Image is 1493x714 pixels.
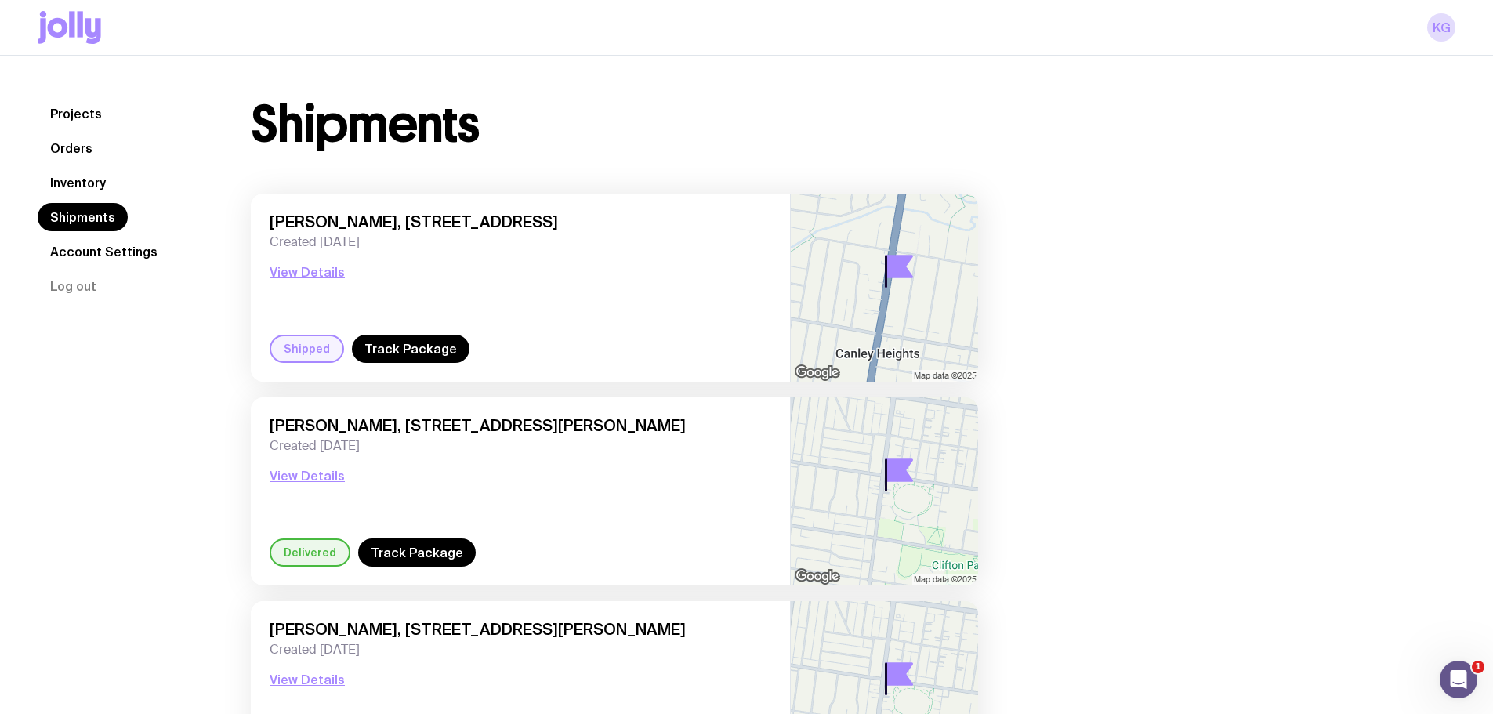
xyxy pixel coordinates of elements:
[251,100,479,150] h1: Shipments
[270,416,771,435] span: [PERSON_NAME], [STREET_ADDRESS][PERSON_NAME]
[791,194,978,382] img: staticmap
[270,335,344,363] div: Shipped
[270,263,345,281] button: View Details
[1440,661,1477,698] iframe: Intercom live chat
[270,538,350,567] div: Delivered
[38,134,105,162] a: Orders
[270,438,771,454] span: Created [DATE]
[270,670,345,689] button: View Details
[270,466,345,485] button: View Details
[38,169,118,197] a: Inventory
[1427,13,1455,42] a: KG
[358,538,476,567] a: Track Package
[270,212,771,231] span: [PERSON_NAME], [STREET_ADDRESS]
[791,397,978,585] img: staticmap
[38,237,170,266] a: Account Settings
[38,100,114,128] a: Projects
[1472,661,1484,673] span: 1
[270,620,771,639] span: [PERSON_NAME], [STREET_ADDRESS][PERSON_NAME]
[270,234,771,250] span: Created [DATE]
[352,335,469,363] a: Track Package
[38,203,128,231] a: Shipments
[38,272,109,300] button: Log out
[270,642,771,658] span: Created [DATE]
